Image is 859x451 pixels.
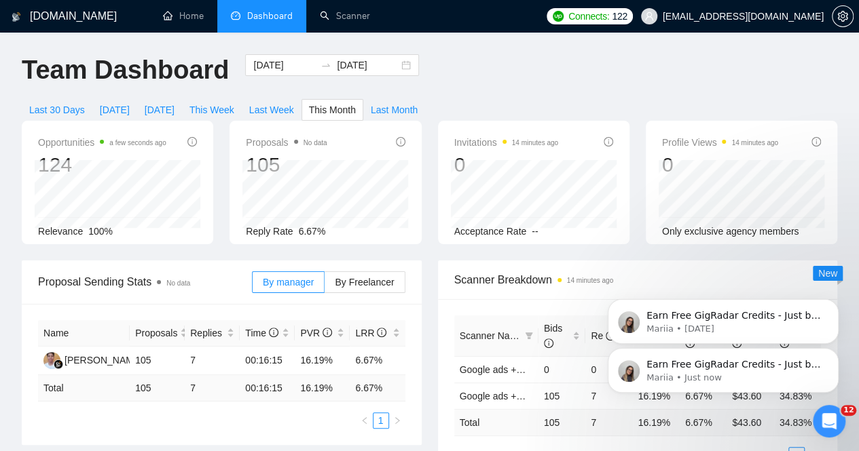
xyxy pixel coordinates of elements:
td: Total [454,409,538,435]
span: 12 [841,405,856,416]
td: 16.19% [295,347,350,375]
span: to [321,60,331,71]
span: Time [245,328,278,338]
span: right [393,416,401,425]
button: This Week [182,99,242,121]
td: 7 [585,409,632,435]
span: Last Month [371,102,418,117]
th: Proposals [130,320,185,347]
span: By Freelancer [335,277,394,288]
span: PVR [300,328,332,338]
time: 14 minutes ago [567,277,613,284]
span: [DATE] [145,102,175,117]
li: Previous Page [357,412,373,429]
span: 100% [88,226,113,237]
li: 1 [373,412,389,429]
span: left [361,416,369,425]
td: 34.83 % [774,409,821,435]
button: [DATE] [137,99,182,121]
span: By manager [263,277,314,288]
span: Last 30 Days [29,102,85,117]
button: This Month [301,99,363,121]
a: AC[PERSON_NAME] [43,354,143,365]
a: homeHome [163,10,204,22]
td: 0 [538,356,585,383]
td: 105 [130,347,185,375]
span: Proposal Sending Stats [38,273,252,290]
span: Proposals [135,326,177,340]
li: Next Page [389,412,405,429]
time: 14 minutes ago [512,139,558,146]
td: 105 [538,383,585,409]
iframe: Intercom live chat [813,405,845,437]
span: -- [532,226,538,237]
time: a few seconds ago [109,139,166,146]
button: Last Month [363,99,425,121]
td: $ 43.60 [727,409,773,435]
img: gigradar-bm.png [54,359,63,369]
div: 0 [454,152,558,178]
div: 105 [246,152,327,178]
td: 00:16:15 [240,347,295,375]
span: Proposals [246,134,327,151]
td: 0 [585,356,632,383]
td: 16.19 % [633,409,680,435]
span: This Month [309,102,356,117]
span: info-circle [811,137,821,146]
span: 6.67% [299,226,326,237]
a: setting [832,11,854,22]
span: info-circle [187,137,197,146]
span: 122 [612,9,627,24]
input: End date [337,58,399,73]
span: No data [166,279,190,287]
span: Invitations [454,134,558,151]
input: Start date [253,58,315,73]
span: info-circle [269,328,278,337]
span: swap-right [321,60,331,71]
span: info-circle [323,328,332,337]
td: 6.67% [350,347,405,375]
span: info-circle [604,137,613,146]
iframe: Intercom notifications message [587,214,859,414]
button: Last 30 Days [22,99,92,121]
span: Opportunities [38,134,166,151]
div: 0 [662,152,778,178]
div: [PERSON_NAME] [65,353,143,368]
span: Scanner Breakdown [454,271,822,288]
td: 7 [185,347,240,375]
span: dashboard [231,11,240,20]
th: Name [38,320,130,347]
span: info-circle [377,328,386,337]
button: left [357,412,373,429]
h1: Team Dashboard [22,54,229,86]
span: No data [304,139,327,146]
td: 16.19 % [295,375,350,401]
td: 105 [130,375,185,401]
span: filter [525,332,533,340]
span: Reply Rate [246,226,293,237]
span: Last Week [249,102,294,117]
span: This Week [189,102,234,117]
td: 00:16:15 [240,375,295,401]
a: searchScanner [320,10,370,22]
button: setting [832,5,854,27]
span: Connects: [568,9,609,24]
span: [DATE] [100,102,130,117]
td: 7 [585,383,632,409]
span: Replies [190,326,224,340]
div: 124 [38,152,166,178]
span: LRR [355,328,386,338]
a: Google ads +meta descriptions (Exact) [460,364,624,375]
img: logo [12,6,21,28]
th: Replies [185,320,240,347]
button: right [389,412,405,429]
